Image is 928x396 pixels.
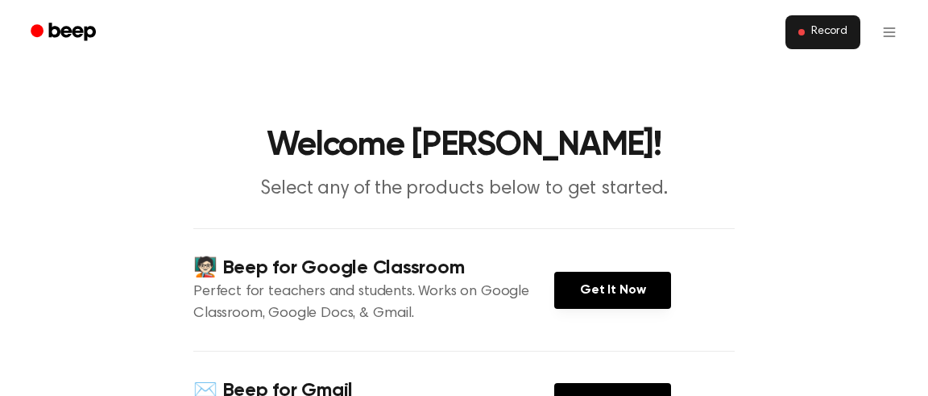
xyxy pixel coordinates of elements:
[811,25,847,40] span: Record
[155,176,773,202] p: Select any of the products below to get started.
[785,15,860,49] button: Record
[193,255,554,281] h4: 🧑🏻‍🏫 Beep for Google Classroom
[193,281,554,325] p: Perfect for teachers and students. Works on Google Classroom, Google Docs, & Gmail.
[870,13,909,52] button: Open menu
[19,17,110,48] a: Beep
[52,129,876,163] h1: Welcome [PERSON_NAME]!
[554,272,671,309] a: Get It Now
